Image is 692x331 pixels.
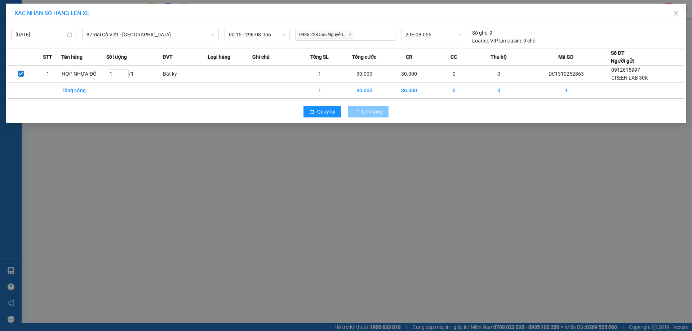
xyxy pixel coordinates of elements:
span: 0936.228.555 Nguyễn ... [297,31,353,39]
td: DC1310252863 [521,66,611,82]
td: Bất kỳ [163,66,207,82]
div: Số ĐT Người gửi [611,49,634,65]
span: close [349,33,352,36]
span: Số ghế: [472,29,488,37]
span: Lên hàng [362,108,383,116]
td: 1 [35,66,62,82]
span: 29E-08.056 [405,29,462,40]
input: 14/10/2025 [15,31,66,39]
td: Tổng cộng [61,82,106,99]
div: 9 [472,29,492,37]
td: 0 [431,66,476,82]
span: down [210,32,215,37]
td: 0 [476,82,521,99]
span: CC [451,53,457,61]
span: ĐVT [163,53,173,61]
span: STT [43,53,52,61]
td: --- [208,66,252,82]
span: Ghi chú [252,53,270,61]
td: HỘP NHỰA ĐỎ [61,66,106,82]
td: 30.000 [342,66,387,82]
span: 0912615997 [611,67,640,73]
span: Thu hộ [491,53,507,61]
td: / 1 [106,66,163,82]
span: Tên hàng [61,53,83,61]
span: GREEN LAB 30K [611,75,648,81]
span: Số lượng [106,53,127,61]
button: Lên hàng [348,106,389,117]
span: XÁC NHẬN SỐ HÀNG LÊN XE [14,10,89,17]
span: Loại xe: [472,37,489,45]
span: Quay lại [317,108,335,116]
span: Tổng SL [310,53,329,61]
td: 30.000 [387,82,431,99]
span: Mã GD [558,53,573,61]
span: loading [354,109,362,114]
button: rollbackQuay lại [303,106,341,117]
td: 30.000 [342,82,387,99]
td: 0 [431,82,476,99]
td: 1 [297,82,342,99]
span: rollback [309,109,314,115]
td: 1 [297,66,342,82]
td: 30.000 [387,66,431,82]
td: 1 [521,82,611,99]
span: Loại hàng [208,53,230,61]
td: 0 [476,66,521,82]
span: close [673,10,679,16]
td: --- [252,66,297,82]
span: 05:15 - 29E-08.056 [229,29,285,40]
div: VIP Limousine 9 chỗ [472,37,536,45]
button: Close [666,4,686,24]
span: CR [406,53,412,61]
span: 87 Đại Cồ Việt - Thái Nguyên [86,29,214,40]
span: Tổng cước [352,53,376,61]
